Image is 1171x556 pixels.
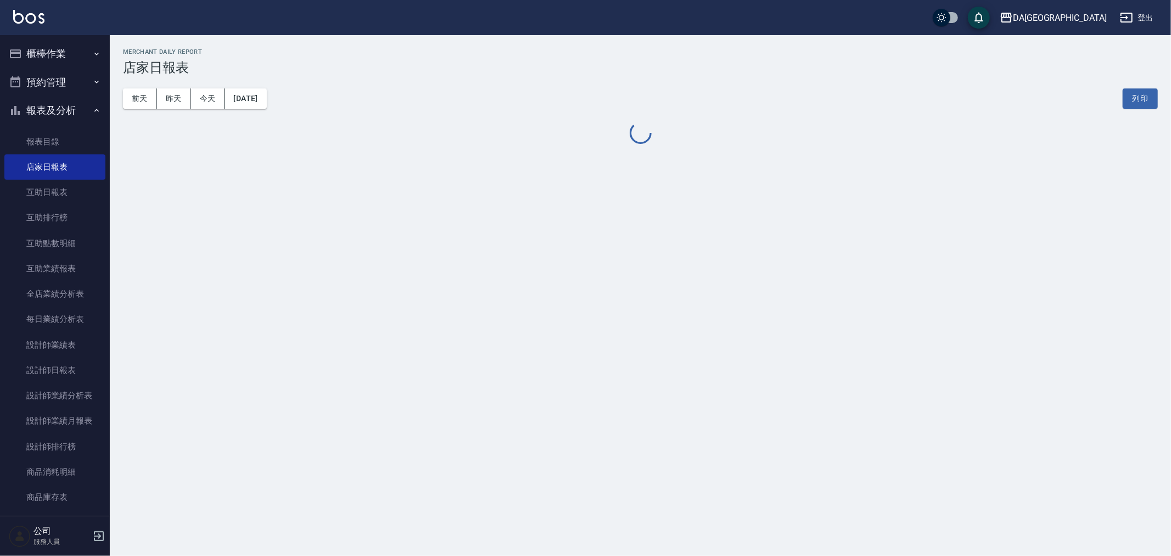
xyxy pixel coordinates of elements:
[4,129,105,154] a: 報表目錄
[4,231,105,256] a: 互助點數明細
[4,332,105,358] a: 設計師業績表
[123,60,1158,75] h3: 店家日報表
[4,383,105,408] a: 設計師業績分析表
[33,526,89,537] h5: 公司
[4,40,105,68] button: 櫃檯作業
[4,459,105,485] a: 商品消耗明細
[33,537,89,547] p: 服務人員
[4,154,105,180] a: 店家日報表
[4,307,105,332] a: 每日業績分析表
[4,68,105,97] button: 預約管理
[4,256,105,281] a: 互助業績報表
[4,281,105,307] a: 全店業績分析表
[995,7,1111,29] button: DA[GEOGRAPHIC_DATA]
[4,434,105,459] a: 設計師排行榜
[4,180,105,205] a: 互助日報表
[4,485,105,510] a: 商品庫存表
[4,205,105,230] a: 互助排行榜
[191,88,225,109] button: 今天
[123,88,157,109] button: 前天
[4,408,105,433] a: 設計師業績月報表
[1123,88,1158,109] button: 列印
[225,88,266,109] button: [DATE]
[4,510,105,535] a: 商品庫存盤點表
[4,358,105,383] a: 設計師日報表
[9,525,31,547] img: Person
[1013,11,1107,25] div: DA[GEOGRAPHIC_DATA]
[13,10,44,24] img: Logo
[4,96,105,125] button: 報表及分析
[123,48,1158,55] h2: Merchant Daily Report
[1116,8,1158,28] button: 登出
[157,88,191,109] button: 昨天
[968,7,990,29] button: save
